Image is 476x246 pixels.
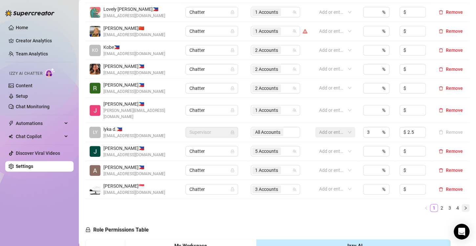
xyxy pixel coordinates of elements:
[189,83,234,93] span: Chatter
[436,65,465,73] button: Remove
[16,51,48,56] a: Team Analytics
[189,127,234,137] span: Supervisor
[439,67,443,72] span: delete
[436,84,465,92] button: Remove
[189,45,234,55] span: Chatter
[252,8,281,16] span: 1 Accounts
[446,29,463,34] span: Remove
[189,7,234,17] span: Chatter
[439,86,443,91] span: delete
[446,187,463,192] span: Remove
[103,32,165,38] span: [EMAIL_ADDRESS][DOMAIN_NAME]
[230,86,234,90] span: lock
[103,13,165,19] span: [EMAIL_ADDRESS][DOMAIN_NAME]
[292,168,296,172] span: team
[255,107,278,114] span: 1 Accounts
[439,168,443,173] span: delete
[103,100,178,108] span: [PERSON_NAME] 🇵🇭
[255,47,278,54] span: 2 Accounts
[446,168,463,173] span: Remove
[103,51,165,57] span: [EMAIL_ADDRESS][DOMAIN_NAME]
[230,187,234,191] span: lock
[255,9,278,16] span: 1 Accounts
[5,10,54,16] img: logo-BBDzfeDw.svg
[230,149,234,153] span: lock
[255,167,278,174] span: 1 Accounts
[464,206,467,210] span: right
[436,147,465,155] button: Remove
[422,204,430,212] button: left
[446,67,463,72] span: Remove
[16,104,50,109] a: Chat Monitoring
[103,81,165,89] span: [PERSON_NAME] 🇵🇭
[446,149,463,154] span: Remove
[252,106,281,114] span: 1 Accounts
[189,64,234,74] span: Chatter
[189,165,234,175] span: Chatter
[9,134,13,139] img: Chat Copilot
[292,67,296,71] span: team
[430,204,438,212] a: 1
[16,151,60,156] a: Discover Viral Videos
[85,226,149,234] h5: Role Permissions Table
[189,105,234,115] span: Chatter
[16,35,68,46] a: Creator Analytics
[252,84,281,92] span: 2 Accounts
[16,131,62,142] span: Chat Copilot
[255,66,278,73] span: 2 Accounts
[16,93,28,99] a: Setup
[9,121,14,126] span: thunderbolt
[90,83,100,93] img: Riza Joy Barrera
[255,148,278,155] span: 5 Accounts
[189,184,234,194] span: Chatter
[252,27,281,35] span: 1 Accounts
[45,68,55,77] img: AI Chatter
[93,129,97,136] span: LY
[446,204,453,212] a: 3
[252,185,281,193] span: 3 Accounts
[103,145,165,152] span: [PERSON_NAME] 🇵🇭
[16,164,33,169] a: Settings
[252,166,281,174] span: 1 Accounts
[90,165,100,176] img: Angelica Cuyos
[85,227,91,232] span: lock
[446,10,463,15] span: Remove
[252,147,281,155] span: 5 Accounts
[303,29,307,33] span: warning
[436,106,465,114] button: Remove
[189,146,234,156] span: Chatter
[230,108,234,112] span: lock
[292,48,296,52] span: team
[439,149,443,154] span: delete
[103,89,165,95] span: [EMAIL_ADDRESS][DOMAIN_NAME]
[252,65,281,73] span: 2 Accounts
[292,10,296,14] span: team
[103,108,178,120] span: [PERSON_NAME][EMAIL_ADDRESS][DOMAIN_NAME]
[103,44,165,51] span: Kobe 🇵🇭
[436,8,465,16] button: Remove
[230,168,234,172] span: lock
[103,171,165,177] span: [EMAIL_ADDRESS][DOMAIN_NAME]
[436,27,465,35] button: Remove
[292,29,296,33] span: team
[90,146,100,157] img: Jai Mata
[436,46,465,54] button: Remove
[90,26,100,37] img: Yvanne Pingol
[9,71,42,77] span: Izzy AI Chatter
[446,108,463,113] span: Remove
[103,6,165,13] span: Lovely [PERSON_NAME] 🇵🇭
[103,190,165,196] span: [EMAIL_ADDRESS][DOMAIN_NAME]
[230,67,234,71] span: lock
[436,166,465,174] button: Remove
[436,128,465,136] button: Remove
[292,187,296,191] span: team
[292,108,296,112] span: team
[439,48,443,52] span: delete
[439,108,443,113] span: delete
[422,204,430,212] li: Previous Page
[189,26,234,36] span: Chatter
[255,85,278,92] span: 2 Accounts
[103,25,165,32] span: [PERSON_NAME] 🇨🇳
[16,83,32,88] a: Content
[92,47,98,54] span: KO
